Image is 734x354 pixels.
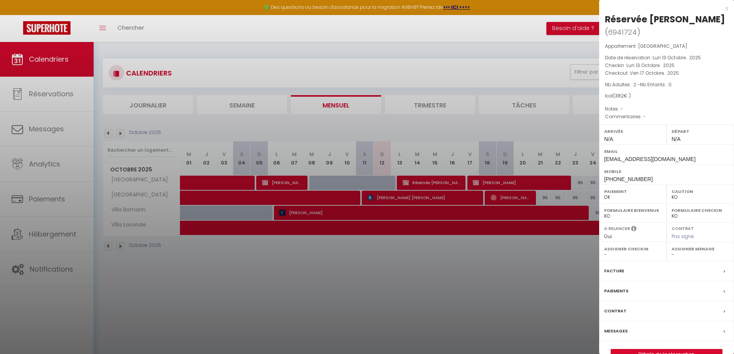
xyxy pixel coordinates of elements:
[604,156,695,162] span: [EMAIL_ADDRESS][DOMAIN_NAME]
[627,62,675,69] span: Lun 13 Octobre . 2025
[605,13,725,25] div: Réservée [PERSON_NAME]
[604,128,662,135] label: Arrivée
[672,206,729,214] label: Formulaire Checkin
[604,176,653,182] span: [PHONE_NUMBER]
[599,4,728,13] div: x
[638,43,687,49] span: [GEOGRAPHIC_DATA]
[604,136,613,142] span: N/A
[672,225,694,230] label: Contrat
[613,92,631,99] span: ( € )
[653,54,701,61] span: Lun 13 Octobre . 2025
[605,92,728,100] div: Ical
[604,287,628,295] label: Paiements
[672,136,680,142] span: N/A
[604,206,662,214] label: Formulaire Bienvenue
[605,113,728,121] p: Commentaires :
[604,307,627,315] label: Contrat
[604,267,624,275] label: Facture
[605,27,640,37] span: ( )
[631,225,637,234] i: Sélectionner OUI si vous souhaiter envoyer les séquences de messages post-checkout
[604,225,630,232] label: A relancer
[604,188,662,195] label: Paiement
[604,148,729,155] label: Email
[605,62,728,69] p: Checkin :
[605,81,672,88] span: Nb Adultes : 2 -
[672,233,694,240] span: Pas signé
[620,106,623,112] span: -
[605,105,728,113] p: Notes :
[630,70,679,76] span: Ven 17 Octobre . 2025
[605,69,728,77] p: Checkout :
[672,245,729,253] label: Assigner Menage
[608,27,637,37] span: 6941724
[640,81,672,88] span: Nb Enfants : 0
[605,54,728,62] p: Date de réservation :
[615,92,624,99] span: 382
[605,42,728,50] p: Appartement :
[643,113,646,120] span: -
[604,168,729,175] label: Mobile
[604,245,662,253] label: Assigner Checkin
[604,327,628,335] label: Messages
[672,188,729,195] label: Caution
[672,128,729,135] label: Départ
